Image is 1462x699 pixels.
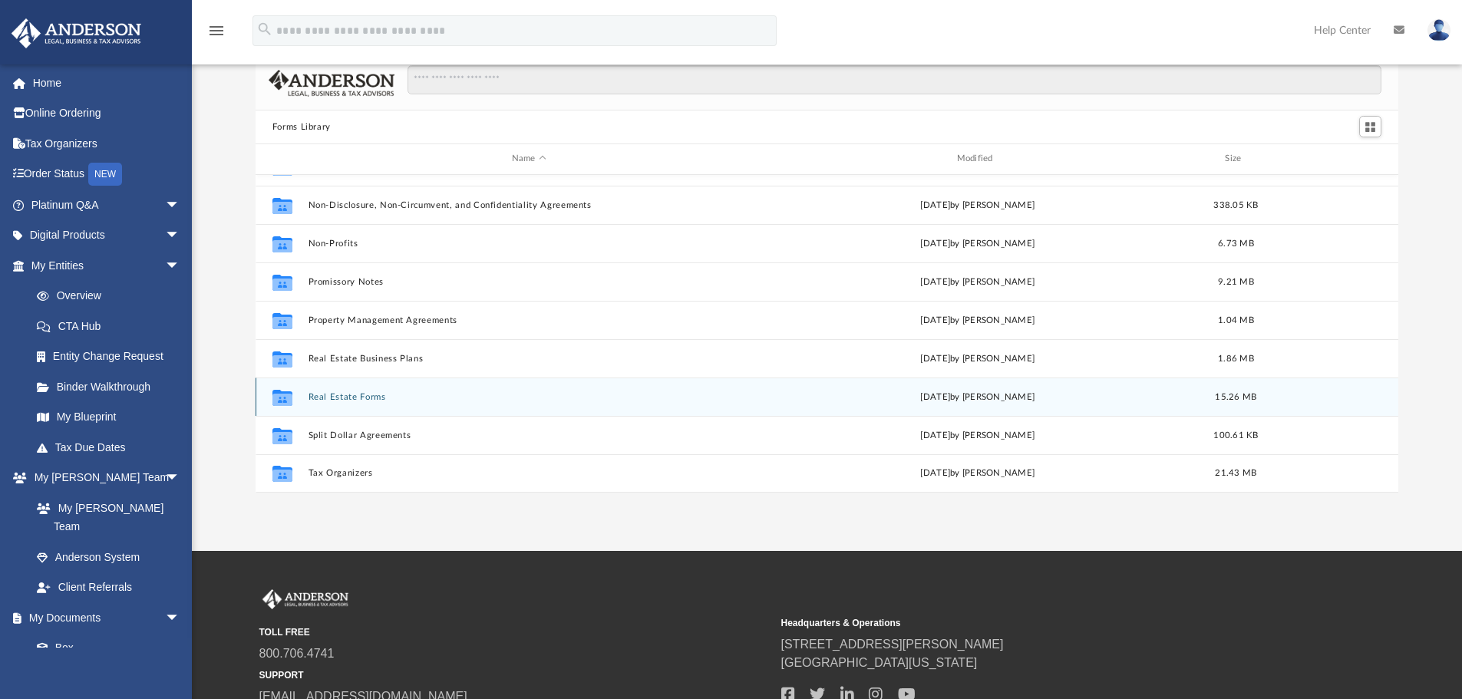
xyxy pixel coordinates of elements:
[7,18,146,48] img: Anderson Advisors Platinum Portal
[259,625,771,639] small: TOLL FREE
[165,602,196,634] span: arrow_drop_down
[256,21,273,38] i: search
[1273,152,1381,166] div: id
[11,602,196,633] a: My Documentsarrow_drop_down
[165,463,196,494] span: arrow_drop_down
[757,236,1199,250] div: [DATE] by [PERSON_NAME]
[756,152,1198,166] div: Modified
[21,542,196,572] a: Anderson System
[1215,469,1256,477] span: 21.43 MB
[757,198,1199,212] div: [DATE] by [PERSON_NAME]
[21,493,188,542] a: My [PERSON_NAME] Team
[21,341,203,372] a: Entity Change Request
[21,432,203,463] a: Tax Due Dates
[757,428,1199,442] div: [DATE] by [PERSON_NAME]
[21,311,203,341] a: CTA Hub
[308,354,750,364] button: Real Estate Business Plans
[1205,152,1266,166] div: Size
[11,98,203,129] a: Online Ordering
[757,467,1199,480] div: [DATE] by [PERSON_NAME]
[308,277,750,287] button: Promissory Notes
[11,463,196,493] a: My [PERSON_NAME] Teamarrow_drop_down
[757,275,1199,289] div: [DATE] by [PERSON_NAME]
[11,68,203,98] a: Home
[1213,200,1258,209] span: 338.05 KB
[1427,19,1450,41] img: User Pic
[1215,392,1256,401] span: 15.26 MB
[21,572,196,603] a: Client Referrals
[308,430,750,440] button: Split Dollar Agreements
[165,220,196,252] span: arrow_drop_down
[307,152,749,166] div: Name
[259,589,351,609] img: Anderson Advisors Platinum Portal
[21,281,203,312] a: Overview
[259,647,335,660] a: 800.706.4741
[21,371,203,402] a: Binder Walkthrough
[259,668,771,682] small: SUPPORT
[781,656,978,669] a: [GEOGRAPHIC_DATA][US_STATE]
[1359,116,1382,137] button: Switch to Grid View
[1218,354,1254,362] span: 1.86 MB
[408,65,1381,94] input: Search files and folders
[308,200,750,210] button: Non-Disclosure, Non-Circumvent, and Confidentiality Agreements
[308,468,750,478] button: Tax Organizers
[781,638,1004,651] a: [STREET_ADDRESS][PERSON_NAME]
[757,313,1199,327] div: [DATE] by [PERSON_NAME]
[256,175,1399,493] div: grid
[781,616,1292,630] small: Headquarters & Operations
[11,220,203,251] a: Digital Productsarrow_drop_down
[11,250,203,281] a: My Entitiesarrow_drop_down
[11,159,203,190] a: Order StatusNEW
[1218,277,1254,285] span: 9.21 MB
[165,190,196,221] span: arrow_drop_down
[207,21,226,40] i: menu
[11,128,203,159] a: Tax Organizers
[1213,430,1258,439] span: 100.61 KB
[207,29,226,40] a: menu
[757,351,1199,365] div: [DATE] by [PERSON_NAME]
[308,315,750,325] button: Property Management Agreements
[11,190,203,220] a: Platinum Q&Aarrow_drop_down
[88,163,122,186] div: NEW
[1218,239,1254,247] span: 6.73 MB
[308,239,750,249] button: Non-Profits
[1218,315,1254,324] span: 1.04 MB
[272,120,331,134] button: Forms Library
[21,633,188,664] a: Box
[21,402,196,433] a: My Blueprint
[262,152,301,166] div: id
[165,250,196,282] span: arrow_drop_down
[757,390,1199,404] div: [DATE] by [PERSON_NAME]
[308,392,750,402] button: Real Estate Forms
